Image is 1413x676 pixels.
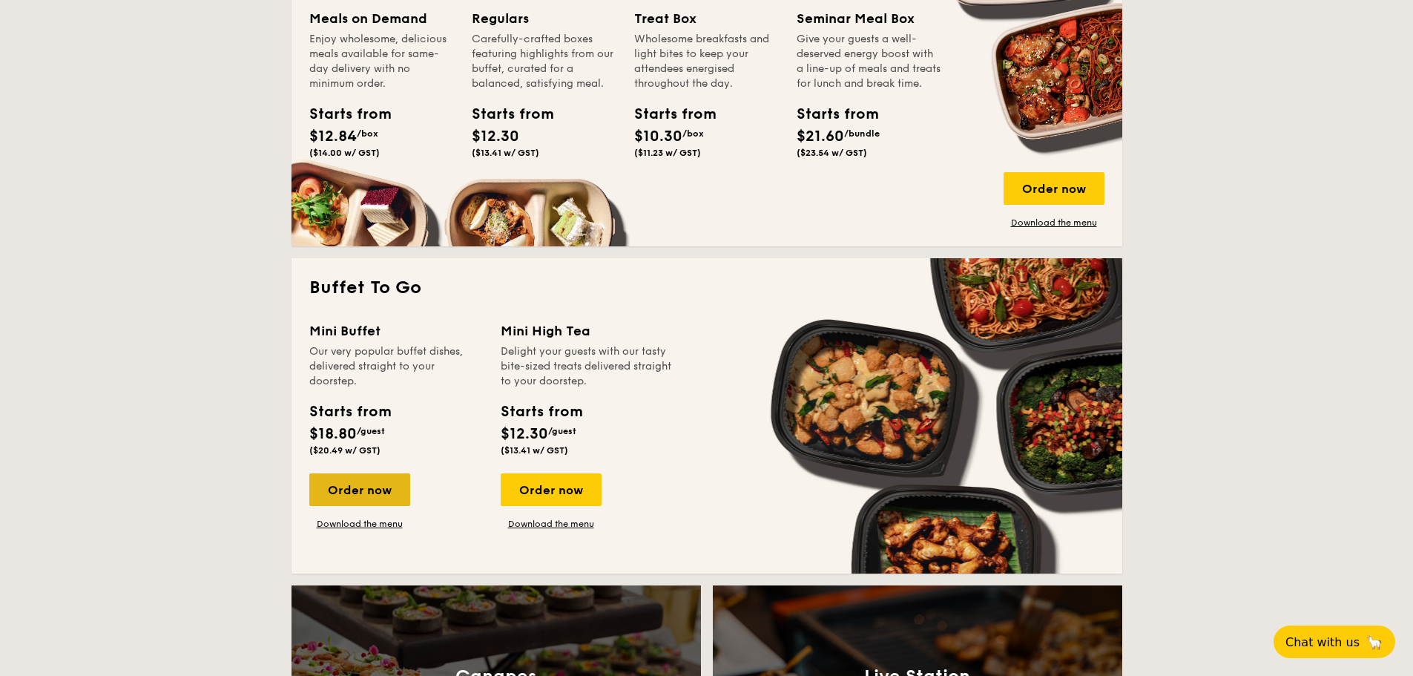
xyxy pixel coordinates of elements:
span: $21.60 [797,128,844,145]
span: $12.30 [472,128,519,145]
span: $18.80 [309,425,357,443]
div: Starts from [309,401,390,423]
div: Mini High Tea [501,321,674,341]
div: Mini Buffet [309,321,483,341]
a: Download the menu [501,518,602,530]
div: Enjoy wholesome, delicious meals available for same-day delivery with no minimum order. [309,32,454,91]
span: /guest [357,426,385,436]
div: Give your guests a well-deserved energy boost with a line-up of meals and treats for lunch and br... [797,32,941,91]
span: ($20.49 w/ GST) [309,445,381,456]
span: ($23.54 w/ GST) [797,148,867,158]
span: /box [357,128,378,139]
div: Carefully-crafted boxes featuring highlights from our buffet, curated for a balanced, satisfying ... [472,32,616,91]
div: Order now [501,473,602,506]
span: $12.84 [309,128,357,145]
a: Download the menu [309,518,410,530]
div: Order now [309,473,410,506]
span: ($13.41 w/ GST) [472,148,539,158]
span: ($11.23 w/ GST) [634,148,701,158]
div: Order now [1004,172,1104,205]
div: Starts from [634,103,701,125]
h2: Buffet To Go [309,276,1104,300]
div: Treat Box [634,8,779,29]
span: 🦙 [1366,634,1383,651]
span: Chat with us [1285,635,1360,649]
div: Regulars [472,8,616,29]
div: Delight your guests with our tasty bite-sized treats delivered straight to your doorstep. [501,344,674,389]
div: Wholesome breakfasts and light bites to keep your attendees energised throughout the day. [634,32,779,91]
div: Seminar Meal Box [797,8,941,29]
div: Starts from [797,103,863,125]
span: ($14.00 w/ GST) [309,148,380,158]
span: ($13.41 w/ GST) [501,445,568,456]
div: Starts from [501,401,582,423]
a: Download the menu [1004,217,1104,229]
span: $10.30 [634,128,682,145]
span: /guest [548,426,576,436]
span: /box [682,128,704,139]
div: Starts from [472,103,538,125]
span: /bundle [844,128,880,139]
button: Chat with us🦙 [1274,626,1395,658]
div: Starts from [309,103,376,125]
span: $12.30 [501,425,548,443]
div: Our very popular buffet dishes, delivered straight to your doorstep. [309,344,483,389]
div: Meals on Demand [309,8,454,29]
